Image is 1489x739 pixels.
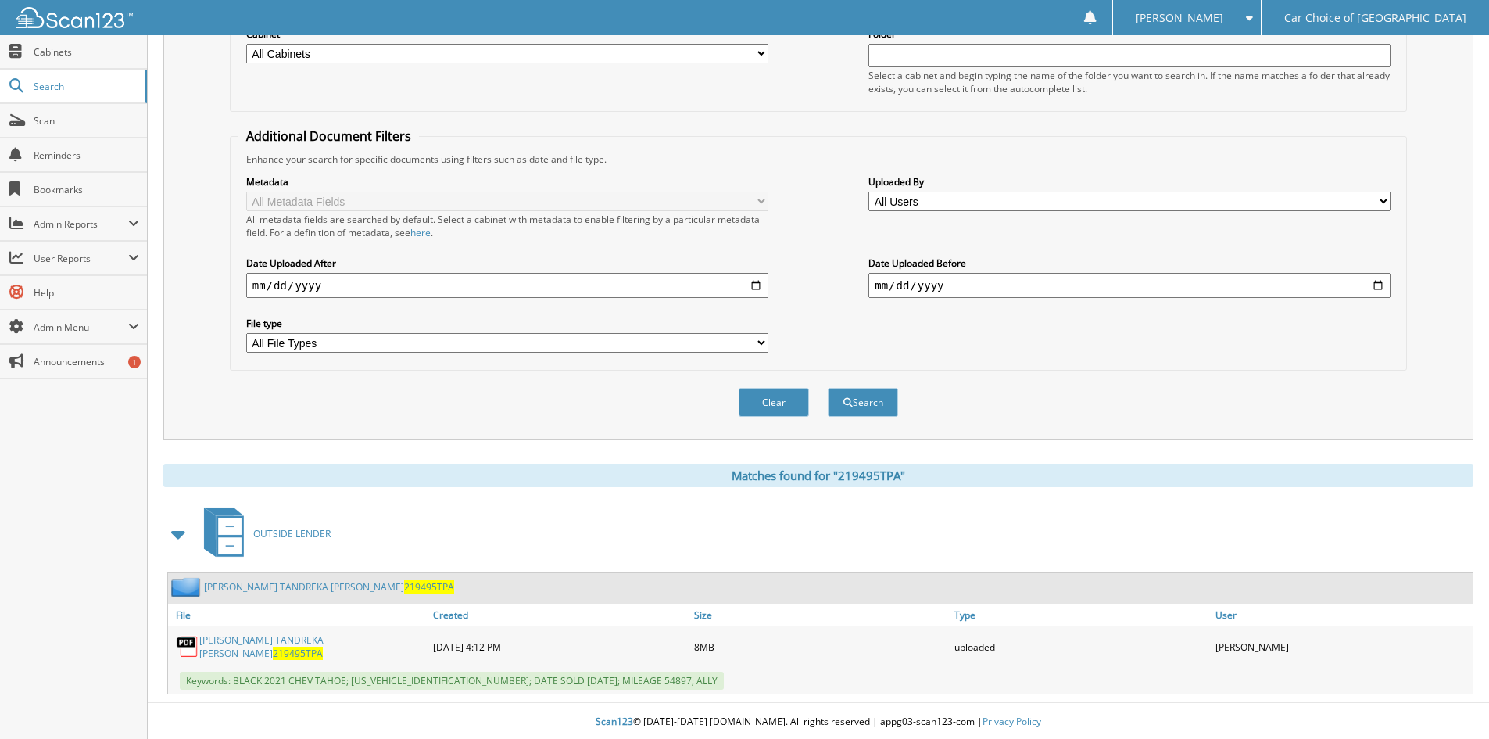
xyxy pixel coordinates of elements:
img: folder2.png [171,577,204,597]
span: User Reports [34,252,128,265]
label: Date Uploaded Before [868,256,1391,270]
div: [PERSON_NAME] [1212,630,1473,664]
span: Admin Menu [34,321,128,334]
input: start [246,273,768,298]
span: Bookmarks [34,183,139,196]
span: Cabinets [34,45,139,59]
span: Scan123 [596,715,633,728]
div: Enhance your search for specific documents using filters such as date and file type. [238,152,1398,166]
iframe: Chat Widget [1411,664,1489,739]
a: User [1212,604,1473,626]
a: [PERSON_NAME] TANDREKA [PERSON_NAME]219495TPA [204,580,454,594]
label: Metadata [246,175,768,188]
span: Search [34,80,137,93]
img: PDF.png [176,635,199,658]
div: All metadata fields are searched by default. Select a cabinet with metadata to enable filtering b... [246,213,768,239]
label: File type [246,317,768,330]
span: Admin Reports [34,217,128,231]
button: Search [828,388,898,417]
a: Privacy Policy [983,715,1041,728]
a: Created [429,604,690,626]
label: Uploaded By [868,175,1391,188]
a: OUTSIDE LENDER [195,503,331,565]
span: OUTSIDE LENDER [253,527,331,540]
a: here [410,226,431,239]
input: end [868,273,1391,298]
span: 219495TPA [404,580,454,594]
div: 1 [128,356,141,368]
span: Keywords: BLACK 2021 CHEV TAHOE; [US_VEHICLE_IDENTIFICATION_NUMBER]; DATE SOLD [DATE]; MILEAGE 54... [180,672,724,690]
div: Select a cabinet and begin typing the name of the folder you want to search in. If the name match... [868,69,1391,95]
label: Date Uploaded After [246,256,768,270]
div: [DATE] 4:12 PM [429,630,690,664]
div: uploaded [950,630,1212,664]
a: Size [690,604,951,626]
span: 219495TPA [273,647,323,660]
legend: Additional Document Filters [238,127,419,145]
span: [PERSON_NAME] [1136,13,1223,23]
a: Type [950,604,1212,626]
img: scan123-logo-white.svg [16,7,133,28]
button: Clear [739,388,809,417]
span: Scan [34,114,139,127]
span: Reminders [34,149,139,162]
span: Car Choice of [GEOGRAPHIC_DATA] [1284,13,1466,23]
div: 8MB [690,630,951,664]
div: Matches found for "219495TPA" [163,464,1473,487]
a: File [168,604,429,626]
span: Help [34,286,139,300]
a: [PERSON_NAME] TANDREKA [PERSON_NAME]219495TPA [199,633,425,660]
span: Announcements [34,355,139,368]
